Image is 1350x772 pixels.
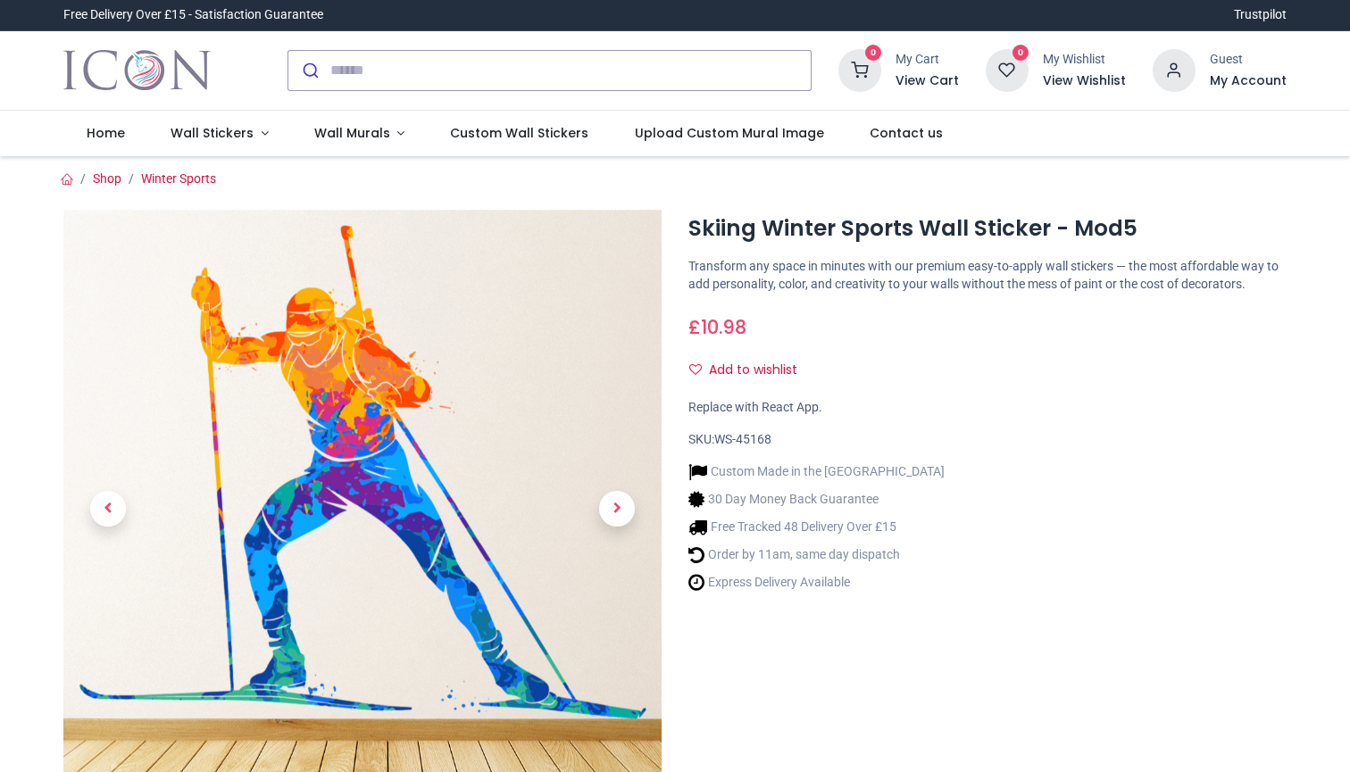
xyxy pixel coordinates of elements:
[896,51,959,69] div: My Cart
[450,124,588,142] span: Custom Wall Stickers
[63,46,211,95] img: Icon Wall Stickers
[714,432,771,446] span: WS-45168
[1043,51,1126,69] div: My Wishlist
[141,171,216,186] a: Winter Sports
[147,111,291,157] a: Wall Stickers
[701,314,746,340] span: 10.98
[635,124,824,142] span: Upload Custom Mural Image
[688,573,945,592] li: Express Delivery Available
[688,518,945,536] li: Free Tracked 48 Delivery Over £15
[688,490,945,509] li: 30 Day Money Back Guarantee
[1210,51,1287,69] div: Guest
[288,51,330,90] button: Submit
[688,314,746,340] span: £
[865,45,882,62] sup: 0
[688,431,1287,449] div: SKU:
[838,62,881,76] a: 0
[896,72,959,90] a: View Cart
[1043,72,1126,90] a: View Wishlist
[63,299,153,718] a: Previous
[171,124,254,142] span: Wall Stickers
[870,124,943,142] span: Contact us
[63,46,211,95] a: Logo of Icon Wall Stickers
[572,299,662,718] a: Next
[689,363,702,376] i: Add to wishlist
[688,213,1287,244] h1: Skiing Winter Sports Wall Sticker - Mod5
[986,62,1029,76] a: 0
[688,545,945,564] li: Order by 11am, same day dispatch
[688,258,1287,293] p: Transform any space in minutes with our premium easy-to-apply wall stickers — the most affordable...
[93,171,121,186] a: Shop
[314,124,390,142] span: Wall Murals
[688,355,812,386] button: Add to wishlistAdd to wishlist
[1234,6,1287,24] a: Trustpilot
[688,462,945,481] li: Custom Made in the [GEOGRAPHIC_DATA]
[63,6,323,24] div: Free Delivery Over £15 - Satisfaction Guarantee
[90,491,126,527] span: Previous
[291,111,428,157] a: Wall Murals
[688,399,1287,417] div: Replace with React App.
[87,124,125,142] span: Home
[1012,45,1029,62] sup: 0
[1210,72,1287,90] a: My Account
[599,491,635,527] span: Next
